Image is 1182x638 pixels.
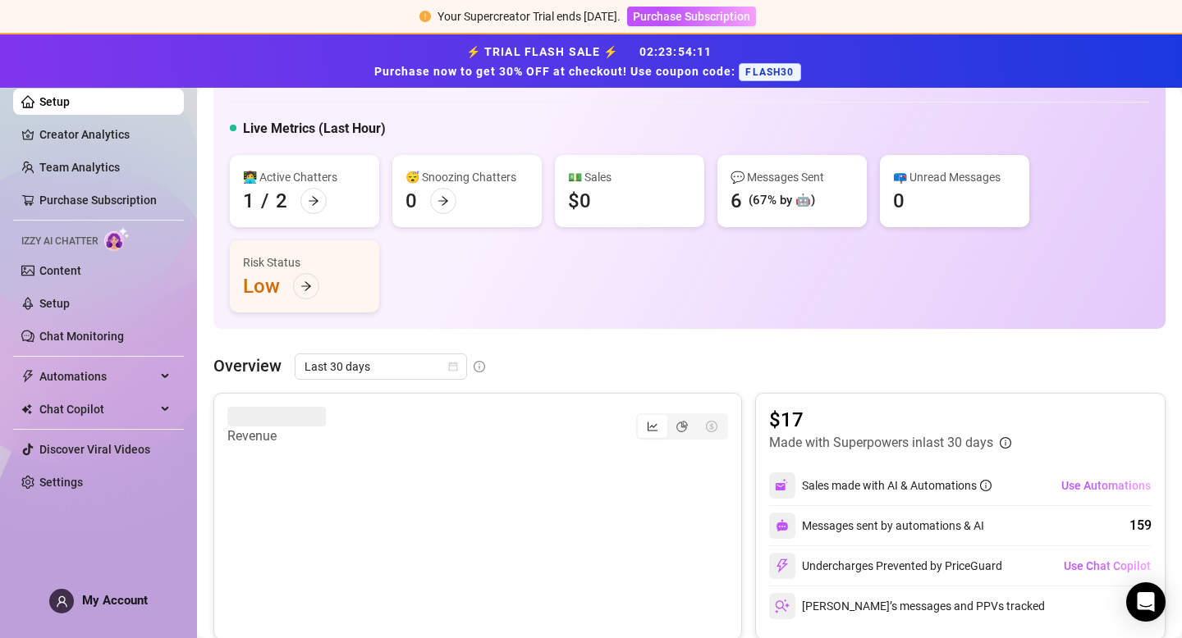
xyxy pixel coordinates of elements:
a: Purchase Subscription [627,10,756,23]
span: pie-chart [676,421,688,432]
div: Undercharges Prevented by PriceGuard [769,553,1002,579]
div: 1 [243,188,254,214]
div: 0 [893,188,905,214]
a: Content [39,264,81,277]
a: Setup [39,95,70,108]
div: 6 [731,188,742,214]
span: Chat Copilot [39,396,156,422]
article: Overview [213,353,282,378]
span: Use Automations [1061,479,1151,492]
div: segmented control [636,413,728,440]
img: svg%3e [775,558,790,573]
button: Use Automations [1061,472,1152,499]
div: Sales made with AI & Automations [802,476,992,494]
button: Purchase Subscription [627,7,756,26]
img: svg%3e [776,519,789,532]
span: thunderbolt [21,370,34,383]
h5: Live Metrics (Last Hour) [243,119,386,139]
article: $17 [769,407,1011,433]
span: My Account [82,593,148,608]
a: Creator Analytics [39,121,171,148]
strong: ⚡ TRIAL FLASH SALE ⚡ [374,45,807,78]
span: Your Supercreator Trial ends [DATE]. [438,10,621,23]
div: Open Intercom Messenger [1126,582,1166,622]
span: info-circle [980,480,992,491]
span: Last 30 days [305,354,457,379]
span: info-circle [1000,437,1011,449]
a: Chat Monitoring [39,330,124,343]
span: Use Chat Copilot [1064,559,1151,572]
div: 159 [1129,516,1152,535]
div: 📪 Unread Messages [893,168,1016,186]
div: $0 [568,188,591,214]
div: 2 [276,188,287,214]
span: line-chart [647,421,658,432]
span: dollar-circle [706,421,717,432]
img: AI Chatter [104,227,130,251]
strong: Purchase now to get 30% OFF at checkout! Use coupon code: [374,65,739,78]
div: (67% by 🤖) [749,191,815,211]
div: 0 [405,188,417,214]
span: user [56,595,68,608]
span: exclamation-circle [419,11,431,22]
a: Purchase Subscription [39,194,157,207]
a: Team Analytics [39,161,120,174]
span: FLASH30 [739,63,800,81]
article: Revenue [227,426,326,446]
span: calendar [448,362,458,371]
div: 💬 Messages Sent [731,168,854,186]
span: info-circle [474,361,485,372]
span: arrow-right [300,280,312,292]
div: Risk Status [243,253,366,271]
div: [PERSON_NAME]’s messages and PPVs tracked [769,593,1045,619]
a: Settings [39,476,83,489]
span: arrow-right [308,195,319,207]
div: 👩‍💻 Active Chatters [243,168,366,186]
article: Made with Superpowers in last 30 days [769,433,993,453]
span: Izzy AI Chatter [21,234,98,249]
button: Use Chat Copilot [1063,553,1152,579]
span: Automations [39,363,156,390]
div: 😴 Snoozing Chatters [405,168,529,186]
a: Discover Viral Videos [39,443,150,456]
span: Purchase Subscription [633,10,750,23]
img: svg%3e [775,599,790,613]
img: Chat Copilot [21,403,32,415]
span: arrow-right [438,195,449,207]
a: Setup [39,297,70,310]
span: 02 : 23 : 54 : 11 [639,45,712,58]
img: svg%3e [775,478,790,493]
div: Messages sent by automations & AI [769,513,984,539]
div: 💵 Sales [568,168,691,186]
